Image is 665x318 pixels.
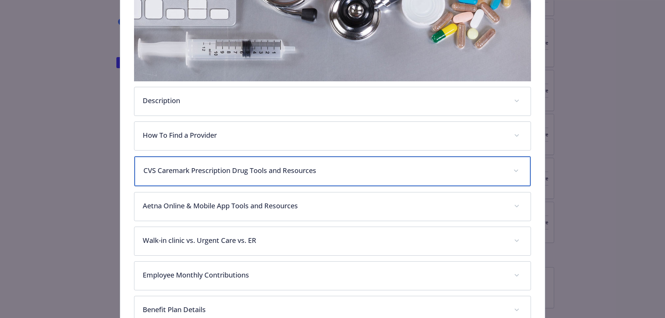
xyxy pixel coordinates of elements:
[134,122,531,150] div: How To Find a Provider
[143,130,506,140] p: How To Find a Provider
[134,87,531,116] div: Description
[143,165,505,176] p: CVS Caremark Prescription Drug Tools and Resources
[143,96,506,106] p: Description
[134,192,531,221] div: Aetna Online & Mobile App Tools and Resources
[143,305,506,315] p: Benefit Plan Details
[134,156,531,186] div: CVS Caremark Prescription Drug Tools and Resources
[143,270,506,280] p: Employee Monthly Contributions
[134,262,531,290] div: Employee Monthly Contributions
[143,235,506,246] p: Walk-in clinic vs. Urgent Care vs. ER
[134,227,531,255] div: Walk-in clinic vs. Urgent Care vs. ER
[143,201,506,211] p: Aetna Online & Mobile App Tools and Resources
